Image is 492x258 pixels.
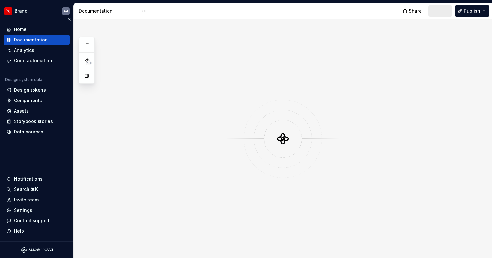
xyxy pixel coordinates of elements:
div: Invite team [14,197,39,203]
button: Share [400,5,426,17]
span: Share [409,8,422,14]
button: Notifications [4,174,70,184]
div: Help [14,228,24,234]
img: 6b187050-a3ed-48aa-8485-808e17fcee26.png [4,7,12,15]
div: Design system data [5,77,42,82]
div: Home [14,26,27,33]
button: Collapse sidebar [65,15,73,24]
div: Components [14,97,42,104]
div: Storybook stories [14,118,53,125]
div: Code automation [14,58,52,64]
div: Contact support [14,218,50,224]
a: Components [4,95,70,106]
a: Data sources [4,127,70,137]
span: Publish [464,8,480,14]
svg: Supernova Logo [21,247,53,253]
div: Data sources [14,129,43,135]
div: Design tokens [14,87,46,93]
a: Storybook stories [4,116,70,126]
a: Documentation [4,35,70,45]
div: Documentation [14,37,48,43]
div: Search ⌘K [14,186,38,193]
div: Documentation [79,8,139,14]
span: 51 [86,60,92,65]
a: Code automation [4,56,70,66]
div: Settings [14,207,32,213]
a: Settings [4,205,70,215]
a: Assets [4,106,70,116]
a: Design tokens [4,85,70,95]
div: Analytics [14,47,34,53]
button: Help [4,226,70,236]
a: Invite team [4,195,70,205]
div: Brand [15,8,28,14]
button: Search ⌘K [4,184,70,194]
button: Contact support [4,216,70,226]
div: Assets [14,108,29,114]
button: BrandAJ [1,4,72,18]
div: Notifications [14,176,43,182]
button: Publish [455,5,489,17]
a: Analytics [4,45,70,55]
a: Home [4,24,70,34]
div: AJ [64,9,68,14]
